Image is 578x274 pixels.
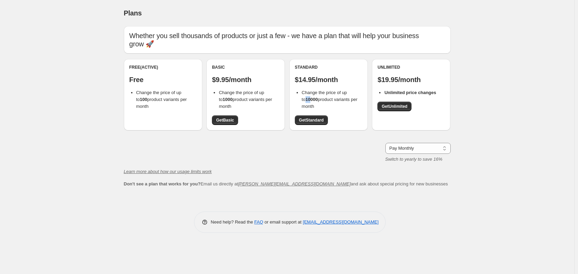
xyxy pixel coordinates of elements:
div: Basic [212,65,279,70]
a: [EMAIL_ADDRESS][DOMAIN_NAME] [303,219,378,225]
div: Free (Active) [129,65,197,70]
span: or email support at [263,219,303,225]
p: $19.95/month [377,76,445,84]
a: Learn more about how our usage limits work [124,169,212,174]
span: Change the price of up to product variants per month [136,90,187,109]
b: Unlimited price changes [384,90,436,95]
span: Get Basic [216,117,234,123]
span: Email us directly at and ask about special pricing for new businesses [124,181,448,186]
span: Plans [124,9,142,17]
span: Change the price of up to product variants per month [302,90,357,109]
p: $14.95/month [295,76,362,84]
span: Need help? Read the [211,219,255,225]
b: 100 [140,97,147,102]
p: $9.95/month [212,76,279,84]
b: 10000 [306,97,318,102]
b: Don't see a plan that works for you? [124,181,201,186]
span: Get Standard [299,117,324,123]
p: Free [129,76,197,84]
a: [PERSON_NAME][EMAIL_ADDRESS][DOMAIN_NAME] [238,181,351,186]
div: Standard [295,65,362,70]
a: GetUnlimited [377,102,411,111]
a: FAQ [254,219,263,225]
span: Get Unlimited [382,104,407,109]
div: Unlimited [377,65,445,70]
b: 1000 [223,97,233,102]
i: Switch to yearly to save 16% [385,157,442,162]
span: Change the price of up to product variants per month [219,90,272,109]
p: Whether you sell thousands of products or just a few - we have a plan that will help your busines... [129,32,445,48]
a: GetBasic [212,115,238,125]
a: GetStandard [295,115,328,125]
